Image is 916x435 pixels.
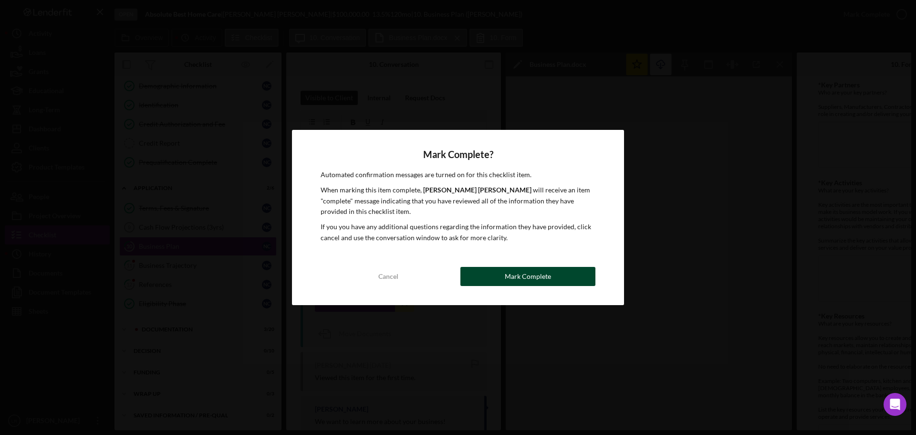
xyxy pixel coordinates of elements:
[321,267,456,286] button: Cancel
[321,170,595,180] p: Automated confirmation messages are turned on for this checklist item.
[460,267,595,286] button: Mark Complete
[321,222,595,243] p: If you you have any additional questions regarding the information they have provided, click canc...
[505,267,551,286] div: Mark Complete
[321,149,595,160] h4: Mark Complete?
[378,267,398,286] div: Cancel
[884,393,906,416] div: Open Intercom Messenger
[321,185,595,217] p: When marking this item complete, will receive an item "complete" message indicating that you have...
[423,186,531,194] b: [PERSON_NAME] [PERSON_NAME]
